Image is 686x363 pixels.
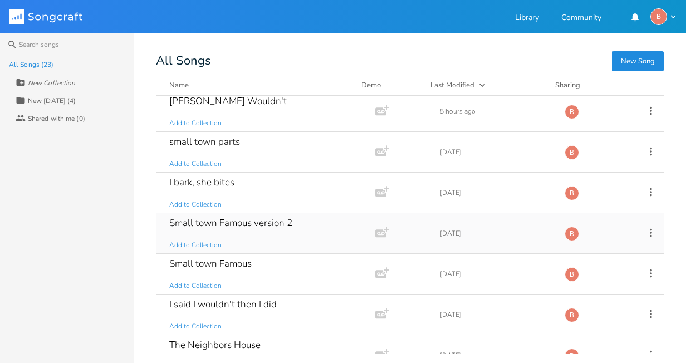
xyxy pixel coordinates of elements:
[169,80,348,91] button: Name
[612,51,664,71] button: New Song
[565,186,579,200] div: bjb3598
[555,80,622,91] div: Sharing
[169,178,234,187] div: I bark, she bites
[361,80,417,91] div: Demo
[169,259,252,268] div: Small town Famous
[565,145,579,160] div: bjb3598
[650,8,677,25] button: B
[430,80,542,91] button: Last Modified
[9,61,53,68] div: All Songs (23)
[440,189,551,196] div: [DATE]
[440,311,551,318] div: [DATE]
[169,340,261,350] div: The Neighbors House
[169,137,240,146] div: small town parts
[169,300,277,309] div: I said I wouldn't then I did
[561,14,601,23] a: Community
[440,149,551,155] div: [DATE]
[169,96,287,106] div: [PERSON_NAME] Wouldn't
[565,105,579,119] div: bjb3598
[28,97,76,104] div: New [DATE] (4)
[440,352,551,359] div: [DATE]
[169,159,222,169] span: Add to Collection
[440,230,551,237] div: [DATE]
[650,8,667,25] div: bjb3598
[169,218,292,228] div: Small town Famous version 2
[169,80,189,90] div: Name
[156,56,664,66] div: All Songs
[515,14,539,23] a: Library
[28,80,75,86] div: New Collection
[169,322,222,331] span: Add to Collection
[430,80,474,90] div: Last Modified
[28,115,85,122] div: Shared with me (0)
[565,227,579,241] div: bjb3598
[169,281,222,291] span: Add to Collection
[565,308,579,322] div: bjb3598
[565,267,579,282] div: bjb3598
[169,241,222,250] span: Add to Collection
[565,349,579,363] div: bjb3598
[440,108,551,115] div: 5 hours ago
[169,119,222,128] span: Add to Collection
[440,271,551,277] div: [DATE]
[169,200,222,209] span: Add to Collection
